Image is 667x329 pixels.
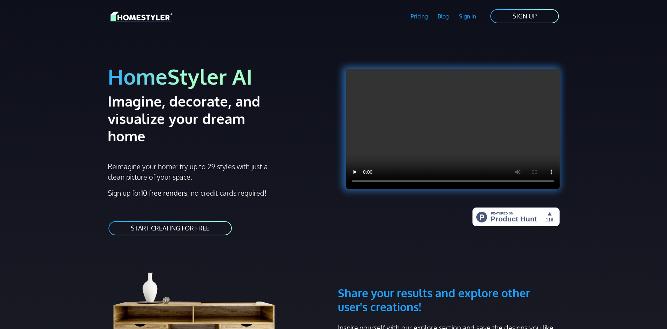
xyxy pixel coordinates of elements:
p: Reimagine your home: try up to 29 styles with just a clean picture of your space. [108,161,274,182]
a: Pricing [405,8,433,24]
img: HomeStyler AI - Interior Design Made Easy: One Click to Your Dream Home | Product Hunt [472,207,560,226]
a: Blog [433,8,454,24]
p: Sign up for , no credit cards required! [108,188,329,198]
a: SIGN UP [490,8,560,24]
h3: Share your results and explore other user's creations! [338,253,560,314]
h1: HomeStyler AI [108,63,329,89]
a: Sign In [454,8,481,24]
strong: 10 free renders [141,188,187,197]
h2: Imagine, decorate, and visualize your dream home [108,92,285,144]
a: START CREATING FOR FREE [108,220,233,236]
img: HomeStyler AI logo [111,10,173,23]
